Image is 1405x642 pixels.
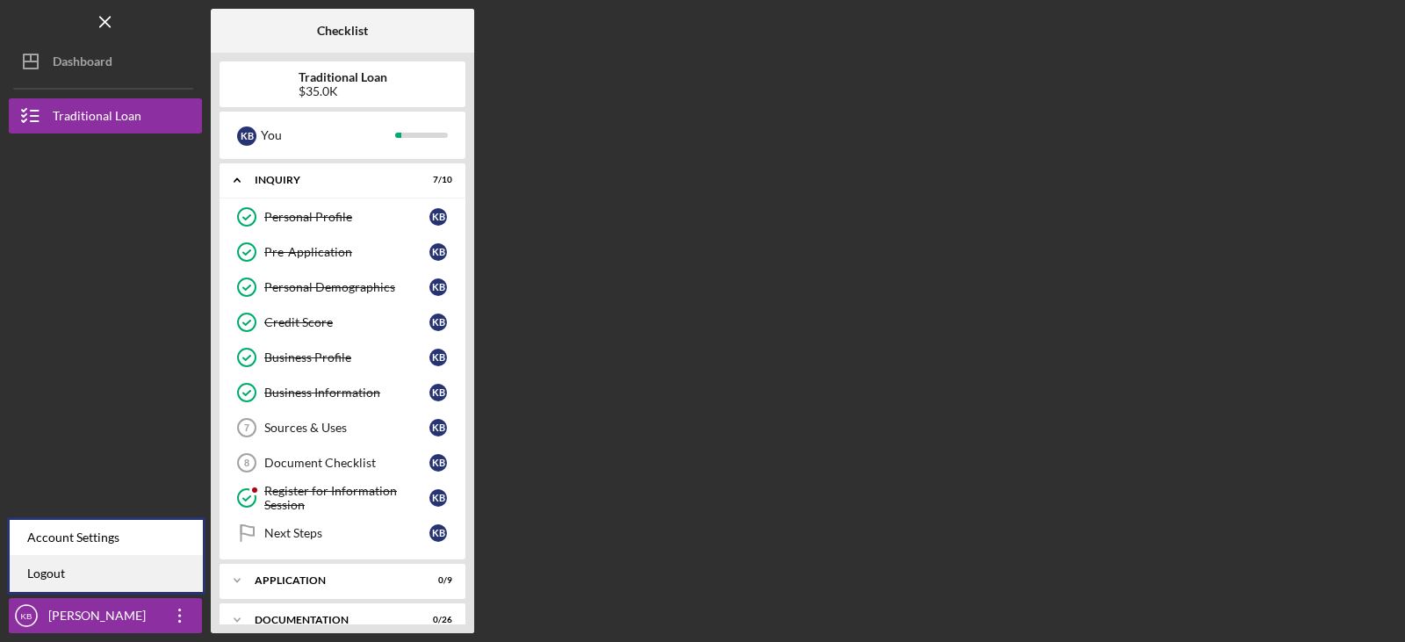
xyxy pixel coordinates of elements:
div: You [261,120,395,150]
div: Dashboard [53,44,112,83]
div: K B [429,208,447,226]
b: Traditional Loan [299,70,387,84]
div: Next Steps [264,526,429,540]
div: Pre-Application [264,245,429,259]
div: K B [429,454,447,472]
tspan: 7 [244,422,249,433]
a: Pre-ApplicationKB [228,234,457,270]
a: Personal DemographicsKB [228,270,457,305]
button: KB[PERSON_NAME] [9,598,202,633]
a: Logout [10,556,203,592]
div: [PERSON_NAME] [44,598,158,638]
div: Personal Demographics [264,280,429,294]
div: Application [255,575,408,586]
div: K B [429,524,447,542]
div: Documentation [255,615,408,625]
tspan: 8 [244,458,249,468]
div: K B [429,314,447,331]
div: K B [429,278,447,296]
text: KB [21,611,32,621]
div: Business Profile [264,350,429,364]
div: Sources & Uses [264,421,429,435]
div: K B [429,384,447,401]
a: Business InformationKB [228,375,457,410]
div: Document Checklist [264,456,429,470]
div: Account Settings [10,520,203,556]
a: 8Document ChecklistKB [228,445,457,480]
div: 0 / 9 [421,575,452,586]
a: Business ProfileKB [228,340,457,375]
a: 7Sources & UsesKB [228,410,457,445]
div: Inquiry [255,175,408,185]
div: K B [429,349,447,366]
div: 7 / 10 [421,175,452,185]
div: 0 / 26 [421,615,452,625]
div: K B [429,419,447,436]
a: Personal ProfileKB [228,199,457,234]
a: Credit ScoreKB [228,305,457,340]
div: K B [429,489,447,507]
div: K B [429,243,447,261]
div: Business Information [264,386,429,400]
div: Register for Information Session [264,484,429,512]
div: K B [237,126,256,146]
div: Personal Profile [264,210,429,224]
div: $35.0K [299,84,387,98]
button: Dashboard [9,44,202,79]
div: Credit Score [264,315,429,329]
b: Checklist [317,24,368,38]
button: Traditional Loan [9,98,202,133]
a: Next StepsKB [228,516,457,551]
div: Traditional Loan [53,98,141,138]
a: Register for Information SessionKB [228,480,457,516]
